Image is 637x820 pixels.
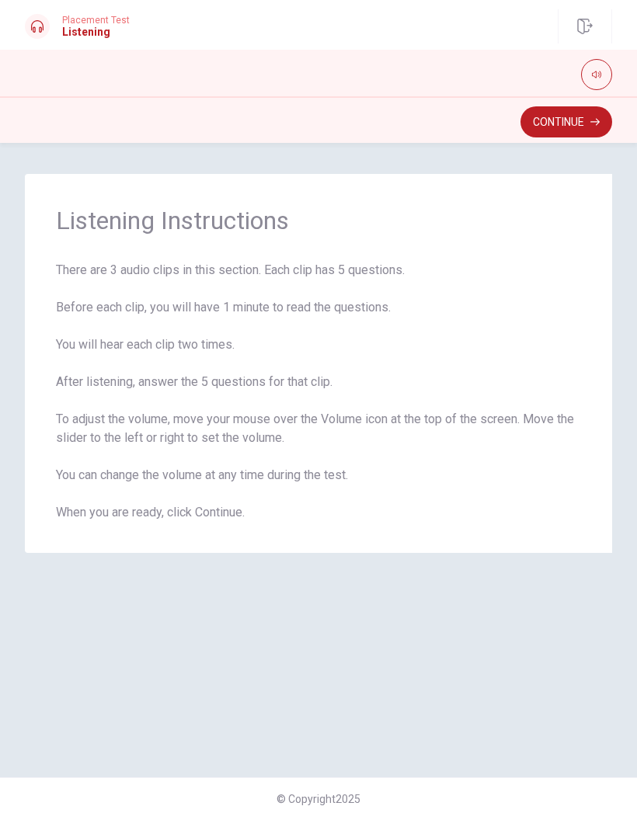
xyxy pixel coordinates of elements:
[56,261,581,522] span: There are 3 audio clips in this section. Each clip has 5 questions. Before each clip, you will ha...
[277,793,360,805] span: © Copyright 2025
[520,106,612,137] button: Continue
[56,205,581,236] span: Listening Instructions
[62,26,130,38] h1: Listening
[62,15,130,26] span: Placement Test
